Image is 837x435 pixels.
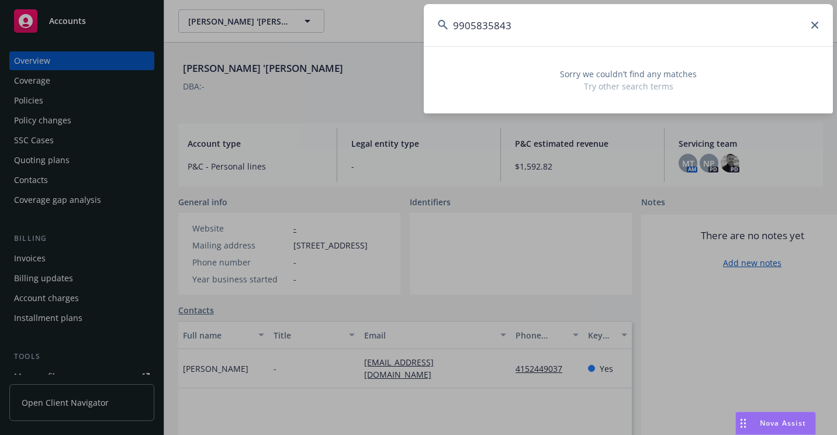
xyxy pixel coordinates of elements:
[438,80,819,92] span: Try other search terms
[760,418,806,428] span: Nova Assist
[735,412,816,435] button: Nova Assist
[438,68,819,80] span: Sorry we couldn’t find any matches
[424,4,833,46] input: Search...
[736,412,750,434] div: Drag to move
